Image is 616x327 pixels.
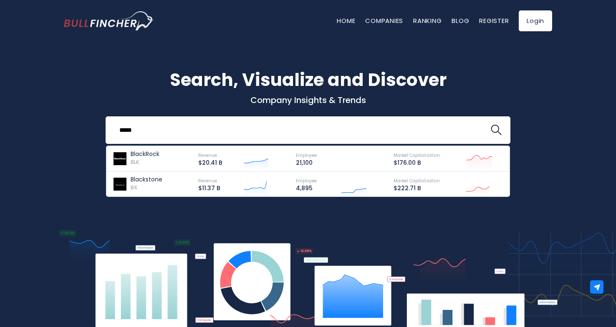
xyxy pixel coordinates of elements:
[394,178,440,184] span: Market Capitalization
[394,185,440,192] p: $222.71 B
[365,16,403,25] a: Companies
[64,161,552,169] p: What's trending
[64,11,154,30] img: Bullfincher logo
[131,184,137,191] span: BX
[198,185,220,192] p: $11.37 B
[131,158,139,166] span: BLK
[296,152,317,158] span: Employee
[394,159,440,166] p: $176.00 B
[198,152,217,158] span: Revenue
[296,178,317,184] span: Employee
[394,152,440,158] span: Market Capitalization
[106,146,510,171] a: BlackRock BLK Revenue $20.41 B Employee 21,100 Market Capitalization $176.00 B
[337,16,355,25] a: Home
[64,11,154,30] a: Go to homepage
[64,95,552,106] p: Company Insights & Trends
[296,159,317,166] p: 21,100
[519,10,552,31] a: Login
[413,16,442,25] a: Ranking
[198,159,222,166] p: $20.41 B
[296,185,317,192] p: 4,895
[106,171,510,196] a: Blackstone BX Revenue $11.37 B Employee 4,895 Market Capitalization $222.71 B
[479,16,509,25] a: Register
[131,151,159,158] p: BlackRock
[131,176,162,183] p: Blackstone
[64,67,552,93] h1: Search, Visualize and Discover
[198,178,217,184] span: Revenue
[491,125,502,136] img: search icon
[452,16,469,25] a: Blog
